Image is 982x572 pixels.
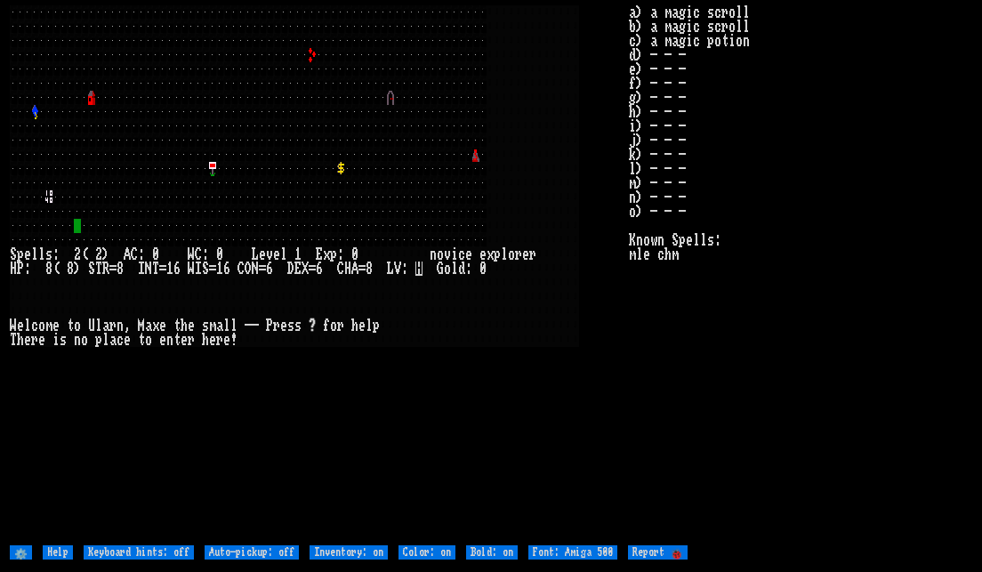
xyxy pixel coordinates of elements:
[280,247,287,262] div: l
[216,262,223,276] div: 1
[188,247,195,262] div: W
[88,262,95,276] div: S
[24,333,31,347] div: e
[280,318,287,333] div: e
[38,247,45,262] div: l
[628,545,688,560] input: Report 🐞
[415,262,423,276] mark: H
[95,262,102,276] div: T
[259,262,266,276] div: =
[95,247,102,262] div: 2
[294,247,302,262] div: 1
[43,545,73,560] input: Help
[223,318,230,333] div: l
[10,318,17,333] div: W
[351,262,358,276] div: A
[95,333,102,347] div: p
[245,318,252,333] div: -
[528,545,617,560] input: Font: Amiga 500
[10,333,17,347] div: T
[152,318,159,333] div: x
[310,545,388,560] input: Inventory: on
[188,318,195,333] div: e
[52,318,60,333] div: e
[366,262,373,276] div: 8
[394,262,401,276] div: V
[138,247,145,262] div: :
[159,318,166,333] div: e
[444,247,451,262] div: v
[17,333,24,347] div: h
[337,262,344,276] div: C
[230,318,237,333] div: l
[117,262,124,276] div: 8
[88,318,95,333] div: U
[437,247,444,262] div: o
[24,262,31,276] div: :
[358,318,366,333] div: e
[81,333,88,347] div: o
[152,247,159,262] div: 0
[145,262,152,276] div: N
[266,318,273,333] div: P
[24,247,31,262] div: e
[152,262,159,276] div: T
[205,545,299,560] input: Auto-pickup: off
[31,318,38,333] div: c
[10,545,32,560] input: ⚙️
[465,262,472,276] div: :
[501,247,508,262] div: l
[216,247,223,262] div: 0
[202,333,209,347] div: h
[173,318,181,333] div: t
[209,333,216,347] div: e
[252,318,259,333] div: -
[145,318,152,333] div: a
[287,262,294,276] div: D
[52,247,60,262] div: :
[230,333,237,347] div: !
[387,262,394,276] div: L
[124,247,131,262] div: A
[223,262,230,276] div: 6
[95,318,102,333] div: l
[145,333,152,347] div: o
[24,318,31,333] div: l
[529,247,536,262] div: r
[451,247,458,262] div: i
[515,247,522,262] div: r
[117,333,124,347] div: c
[138,318,145,333] div: M
[159,333,166,347] div: e
[273,318,280,333] div: r
[451,262,458,276] div: l
[17,318,24,333] div: e
[124,318,131,333] div: ,
[138,333,145,347] div: t
[337,247,344,262] div: :
[237,262,245,276] div: C
[216,318,223,333] div: a
[216,333,223,347] div: r
[330,247,337,262] div: p
[188,333,195,347] div: r
[223,333,230,347] div: e
[294,262,302,276] div: E
[479,247,487,262] div: e
[202,247,209,262] div: :
[337,318,344,333] div: r
[209,318,216,333] div: m
[209,262,216,276] div: =
[302,262,309,276] div: X
[309,262,316,276] div: =
[508,247,515,262] div: o
[38,318,45,333] div: o
[102,247,109,262] div: )
[102,333,109,347] div: l
[102,262,109,276] div: R
[266,262,273,276] div: 6
[316,262,323,276] div: 6
[437,262,444,276] div: G
[159,262,166,276] div: =
[358,262,366,276] div: =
